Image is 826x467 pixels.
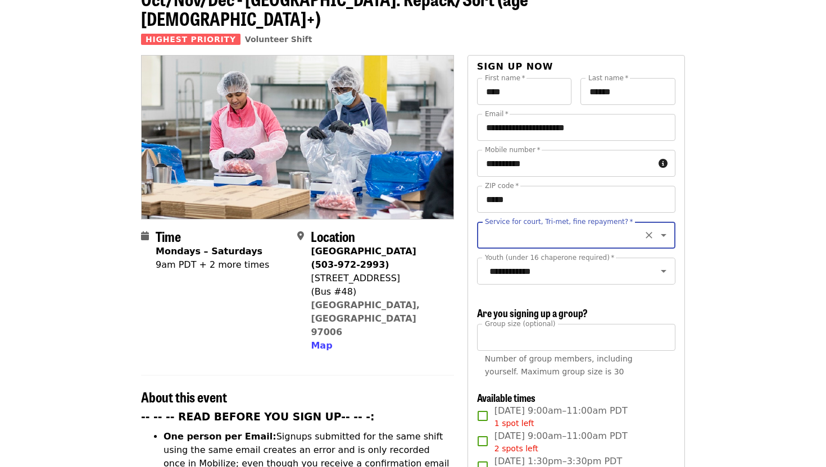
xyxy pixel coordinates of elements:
[485,218,633,225] label: Service for court, Tri-met, fine repayment?
[656,263,671,279] button: Open
[311,226,355,246] span: Location
[156,226,181,246] span: Time
[141,387,227,406] span: About this event
[477,150,654,177] input: Mobile number
[477,390,535,405] span: Available times
[477,305,588,320] span: Are you signing up a group?
[141,231,149,241] i: calendar icon
[156,246,262,257] strong: Mondays – Saturdays
[311,246,416,270] strong: [GEOGRAPHIC_DATA] (503-972-2993)
[164,431,276,442] strong: One person per Email:
[494,404,628,429] span: [DATE] 9:00am–11:00am PDT
[494,419,534,428] span: 1 spot left
[485,75,525,81] label: First name
[494,429,628,455] span: [DATE] 9:00am–11:00am PDT
[485,254,614,261] label: Youth (under 16 chaperone required)
[485,354,633,376] span: Number of group members, including yourself. Maximum group size is 30
[477,114,675,141] input: Email
[311,272,444,285] div: [STREET_ADDRESS]
[311,285,444,299] div: (Bus #48)
[141,34,240,45] span: Highest Priority
[656,227,671,243] button: Open
[485,111,509,117] label: Email
[311,300,420,337] a: [GEOGRAPHIC_DATA], [GEOGRAPHIC_DATA] 97006
[311,340,332,351] span: Map
[156,258,269,272] div: 9am PDT + 2 more times
[477,186,675,213] input: ZIP code
[245,35,312,44] a: Volunteer Shift
[494,444,538,453] span: 2 spots left
[477,61,553,72] span: Sign up now
[485,319,555,327] span: Group size (optional)
[297,231,304,241] i: map-marker-alt icon
[641,227,657,243] button: Clear
[141,411,375,423] strong: -- -- -- READ BEFORE YOU SIGN UP-- -- -:
[485,182,519,189] label: ZIP code
[659,158,668,169] i: circle-info icon
[311,339,332,352] button: Map
[477,324,675,351] input: [object Object]
[142,56,453,218] img: Oct/Nov/Dec - Beaverton: Repack/Sort (age 10+) organized by Oregon Food Bank
[477,78,572,105] input: First name
[485,146,540,153] label: Mobile number
[588,75,628,81] label: Last name
[580,78,675,105] input: Last name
